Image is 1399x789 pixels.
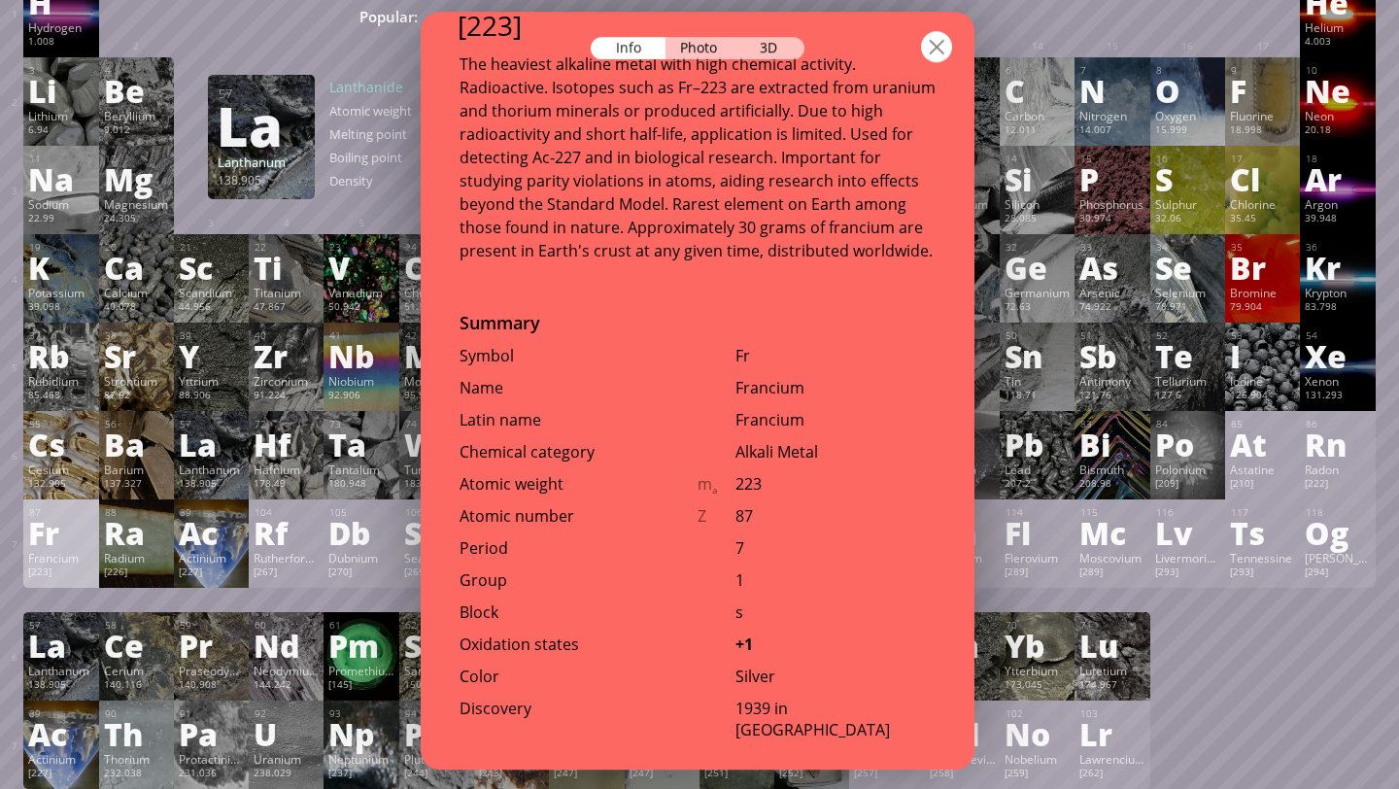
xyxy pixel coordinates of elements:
[1230,340,1295,371] div: I
[29,506,93,519] div: 87
[104,300,169,316] div: 40.078
[404,340,469,371] div: Mo
[1080,418,1144,430] div: 83
[1305,163,1370,194] div: Ar
[1305,429,1370,460] div: Rn
[29,329,93,342] div: 37
[28,196,93,212] div: Sodium
[1305,212,1370,227] div: 39.948
[404,373,469,389] div: Molybdenum
[254,550,319,566] div: Rutherfordium
[1305,389,1370,404] div: 131.293
[329,619,393,632] div: 61
[1080,619,1144,632] div: 71
[1306,64,1370,77] div: 10
[329,172,427,189] div: Density
[28,285,93,300] div: Potassium
[29,619,93,632] div: 57
[1006,241,1070,254] div: 32
[1305,19,1370,35] div: Helium
[735,409,936,430] div: Francium
[179,663,244,678] div: Praseodymium
[105,329,169,342] div: 38
[328,550,393,566] div: Dubnium
[328,462,393,477] div: Tantalum
[1305,373,1370,389] div: Xenon
[1155,429,1220,460] div: Po
[104,212,169,227] div: 24.305
[1005,477,1070,493] div: 207.2
[1005,212,1070,227] div: 28.085
[254,517,319,548] div: Rf
[255,506,319,519] div: 104
[104,663,169,678] div: Cerium
[460,537,698,559] div: Period
[180,619,244,632] div: 59
[1230,212,1295,227] div: 35.45
[179,517,244,548] div: Ac
[1079,389,1144,404] div: 121.76
[1079,123,1144,139] div: 14.007
[1230,123,1295,139] div: 18.998
[1006,619,1070,632] div: 70
[104,566,169,581] div: [226]
[104,630,169,661] div: Ce
[254,373,319,389] div: Zirconium
[405,241,469,254] div: 24
[255,329,319,342] div: 40
[28,462,93,477] div: Cesium
[1305,550,1370,566] div: [PERSON_NAME]
[1079,550,1144,566] div: Moscovium
[460,345,698,366] div: Symbol
[404,300,469,316] div: 51.996
[1156,241,1220,254] div: 34
[179,373,244,389] div: Yttrium
[179,300,244,316] div: 44.956
[1155,462,1220,477] div: Polonium
[1006,153,1070,165] div: 14
[28,630,93,661] div: La
[735,634,753,655] b: +1
[179,630,244,661] div: Pr
[28,212,93,227] div: 22.99
[28,75,93,106] div: Li
[405,418,469,430] div: 74
[1230,429,1295,460] div: At
[701,5,770,28] span: H SO
[1230,285,1295,300] div: Bromine
[104,252,169,283] div: Ca
[405,329,469,342] div: 42
[568,5,633,28] span: Water
[1155,340,1220,371] div: Te
[1005,163,1070,194] div: Si
[1305,196,1370,212] div: Argon
[328,477,393,493] div: 180.948
[104,517,169,548] div: Ra
[28,108,93,123] div: Lithium
[28,300,93,316] div: 39.098
[460,377,698,398] div: Name
[254,462,319,477] div: Hafnium
[255,619,319,632] div: 60
[1155,300,1220,316] div: 78.971
[1305,477,1370,493] div: [222]
[421,311,974,345] div: Summary
[1305,285,1370,300] div: Krypton
[404,550,469,566] div: Seaborgium
[1155,550,1220,566] div: Livermorium
[104,163,169,194] div: Mg
[328,300,393,316] div: 50.942
[28,163,93,194] div: Na
[254,630,319,661] div: Nd
[105,241,169,254] div: 20
[1080,64,1144,77] div: 7
[460,505,698,527] div: Atomic number
[1155,108,1220,123] div: Oxygen
[1006,329,1070,342] div: 50
[1230,550,1295,566] div: Tennessine
[180,329,244,342] div: 39
[104,373,169,389] div: Strontium
[1005,123,1070,139] div: 12.011
[404,429,469,460] div: W
[329,149,427,166] div: Boiling point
